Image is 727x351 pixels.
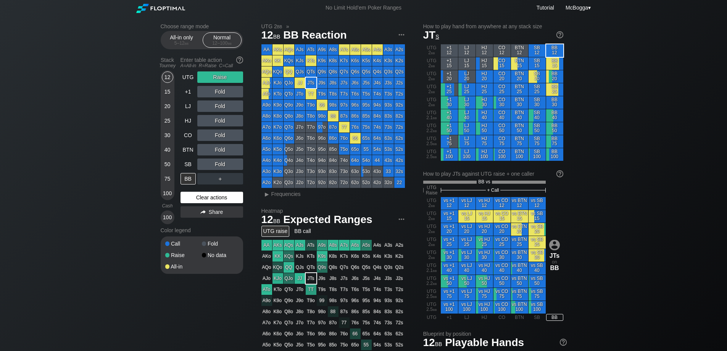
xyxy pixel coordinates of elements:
div: J3o [295,166,305,177]
div: 25 [162,115,173,126]
div: 63o [350,166,361,177]
div: 64o [350,155,361,166]
div: +1 100 [441,148,458,161]
div: A9s [317,44,327,55]
div: 74s [372,122,383,133]
div: J2s [394,78,405,88]
div: 87s [339,111,350,121]
div: BB 25 [546,83,563,96]
div: K7s [339,55,350,66]
div: 99 [317,100,327,110]
div: 96o [317,133,327,144]
div: 93s [383,100,394,110]
div: T4o [306,155,316,166]
div: A4s [372,44,383,55]
img: share.864f2f62.svg [200,210,206,214]
div: JJ [295,78,305,88]
div: SB 25 [529,83,546,96]
img: ellipsis.fd386fe8.svg [397,215,406,223]
div: LJ 50 [458,122,476,135]
span: bb [277,23,282,29]
span: bb [431,50,435,55]
div: 73o [339,166,350,177]
div: UTG 2.2 [423,122,440,135]
div: HJ 15 [476,57,493,70]
span: bb [431,102,435,107]
span: McBogga [566,5,588,11]
div: Normal [205,33,240,47]
div: HJ 30 [476,96,493,109]
div: 65s [361,133,372,144]
div: 40 [162,144,173,155]
div: 95s [361,100,372,110]
div: K6s [350,55,361,66]
div: 72s [394,122,405,133]
span: JT [423,29,439,41]
div: UTG 2 [423,96,440,109]
div: 84s [372,111,383,121]
div: 95o [317,144,327,155]
span: bb [431,63,435,68]
div: BB 100 [546,148,563,161]
div: 100 [162,212,173,223]
div: 86o [328,133,339,144]
div: J5o [295,144,305,155]
a: Tutorial [537,5,554,11]
div: SB 20 [529,70,546,83]
img: icon-avatar.b40e07d9.svg [549,239,560,250]
div: J6s [350,78,361,88]
div: Q6s [350,66,361,77]
div: T4s [372,89,383,99]
div: SB 100 [529,148,546,161]
div: HJ 25 [476,83,493,96]
img: ellipsis.fd386fe8.svg [397,31,406,39]
div: JTo [295,89,305,99]
div: All-in only [164,33,199,47]
span: » [282,23,293,29]
div: K4o [272,155,283,166]
div: 86s [350,111,361,121]
div: HJ 100 [476,148,493,161]
div: HJ [181,115,196,126]
div: A3o [261,166,272,177]
div: Q9s [317,66,327,77]
div: J3s [383,78,394,88]
div: UTG 2 [423,44,440,57]
div: J6o [295,133,305,144]
div: LJ 12 [458,44,476,57]
div: J9s [317,78,327,88]
div: K5o [272,144,283,155]
div: T8o [306,111,316,121]
div: 43o [372,166,383,177]
div: K3s [383,55,394,66]
div: Q7o [284,122,294,133]
div: UTG [181,71,196,83]
div: +1 75 [441,135,458,148]
div: LJ 15 [458,57,476,70]
div: KJo [272,78,283,88]
div: CO 25 [493,83,511,96]
div: LJ 40 [458,109,476,122]
div: QTs [306,66,316,77]
div: 64s [372,133,383,144]
div: A4o [261,155,272,166]
div: KK [272,55,283,66]
div: SB 12 [529,44,546,57]
div: 20 [162,100,173,112]
div: CO 30 [493,96,511,109]
div: 43s [383,155,394,166]
div: Q3o [284,166,294,177]
div: BTN 40 [511,109,528,122]
div: J7o [295,122,305,133]
div: SB 15 [529,57,546,70]
div: Stack [158,54,177,71]
div: A9o [261,100,272,110]
div: 50 [162,159,173,170]
span: bb [431,89,435,94]
div: 75s [361,122,372,133]
span: 12 [260,29,282,42]
div: Raise [165,252,202,258]
div: BB 50 [546,122,563,135]
div: Fold [197,86,243,97]
h2: Choose range mode [161,23,243,29]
